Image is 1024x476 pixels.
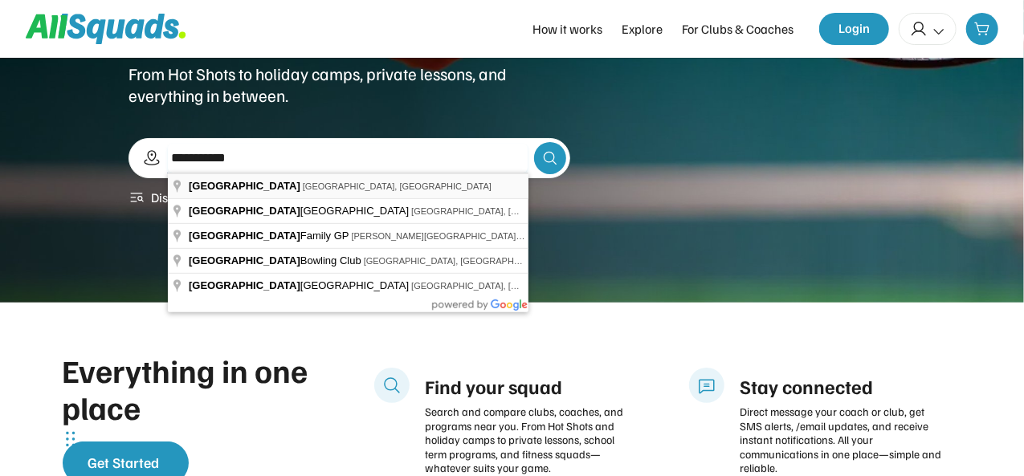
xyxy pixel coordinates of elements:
div: Stay connected [740,374,946,398]
span: [GEOGRAPHIC_DATA] [189,279,300,291]
div: Explore [622,19,663,39]
span: Get Started [88,454,160,472]
div: Direct message your coach or club, get SMS alerts, /email updates, and receive instant notificati... [740,405,946,475]
div: From Hot Shots to holiday camps, private lessons, and everything in between. [129,63,570,106]
span: [GEOGRAPHIC_DATA], [GEOGRAPHIC_DATA] [303,181,492,191]
span: Family GP [189,230,352,242]
span: [GEOGRAPHIC_DATA], [GEOGRAPHIC_DATA] [411,206,600,216]
span: [GEOGRAPHIC_DATA] [189,205,300,217]
div: For Clubs & Coaches [682,19,793,39]
span: [GEOGRAPHIC_DATA] [189,180,300,192]
div: How it works [532,19,602,39]
div: Search and compare clubs, coaches, and programs near you. From Hot Shots and holiday camps to pri... [426,405,631,475]
span: Bowling Club [189,254,364,266]
button: Login [819,13,889,45]
div: Discover coaches near you [151,188,297,207]
div: Everything in one place [63,352,320,425]
span: [GEOGRAPHIC_DATA] [189,254,300,266]
span: [GEOGRAPHIC_DATA], [GEOGRAPHIC_DATA] [364,256,553,266]
span: [GEOGRAPHIC_DATA] [189,205,411,217]
span: [GEOGRAPHIC_DATA] [189,279,411,291]
span: [PERSON_NAME][GEOGRAPHIC_DATA], [GEOGRAPHIC_DATA] [352,231,614,241]
div: Find your squad [426,374,631,398]
span: [GEOGRAPHIC_DATA] [189,230,300,242]
span: [GEOGRAPHIC_DATA], [GEOGRAPHIC_DATA] [411,281,600,291]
